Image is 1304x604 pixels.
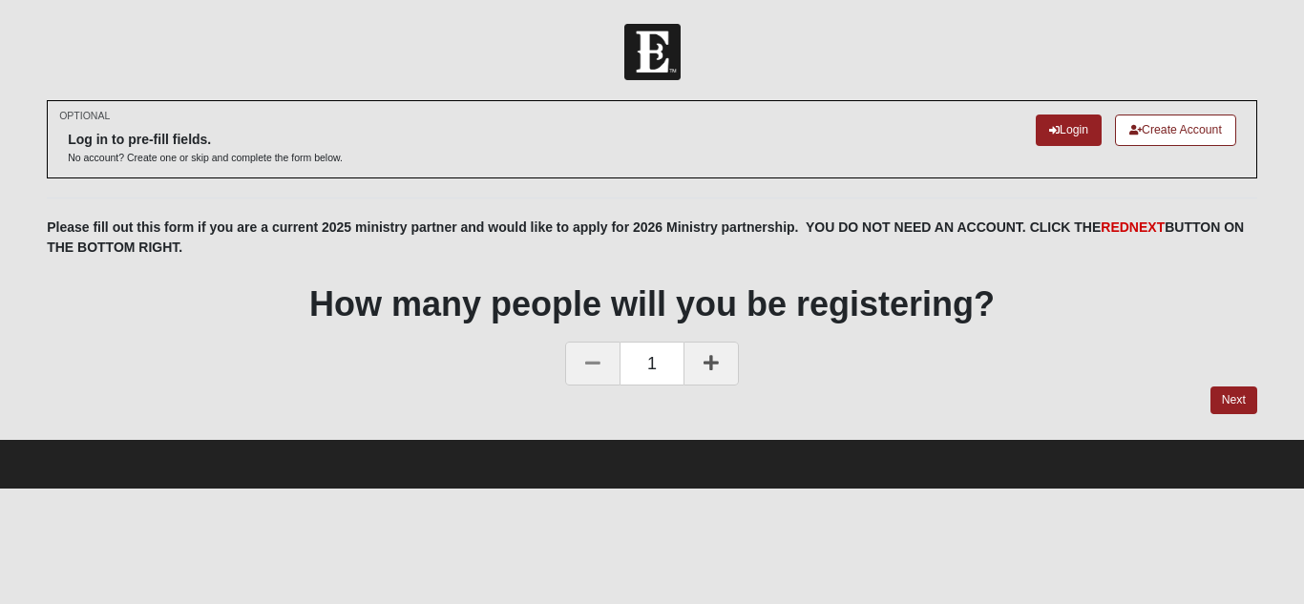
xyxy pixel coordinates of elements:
[1036,115,1102,146] a: Login
[624,24,681,80] img: Church of Eleven22 Logo
[1210,386,1257,414] a: Next
[620,342,684,385] span: 1
[68,132,343,148] h6: Log in to pre-fill fields.
[47,219,1244,255] b: Please fill out this form if you are a current 2025 ministry partner and would like to apply for ...
[47,283,1257,324] h1: How many people will you be registering?
[1129,219,1165,235] font: NEXT
[1101,219,1165,235] font: RED
[1115,115,1236,146] a: Create Account
[59,109,110,123] small: OPTIONAL
[68,151,343,165] p: No account? Create one or skip and complete the form below.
